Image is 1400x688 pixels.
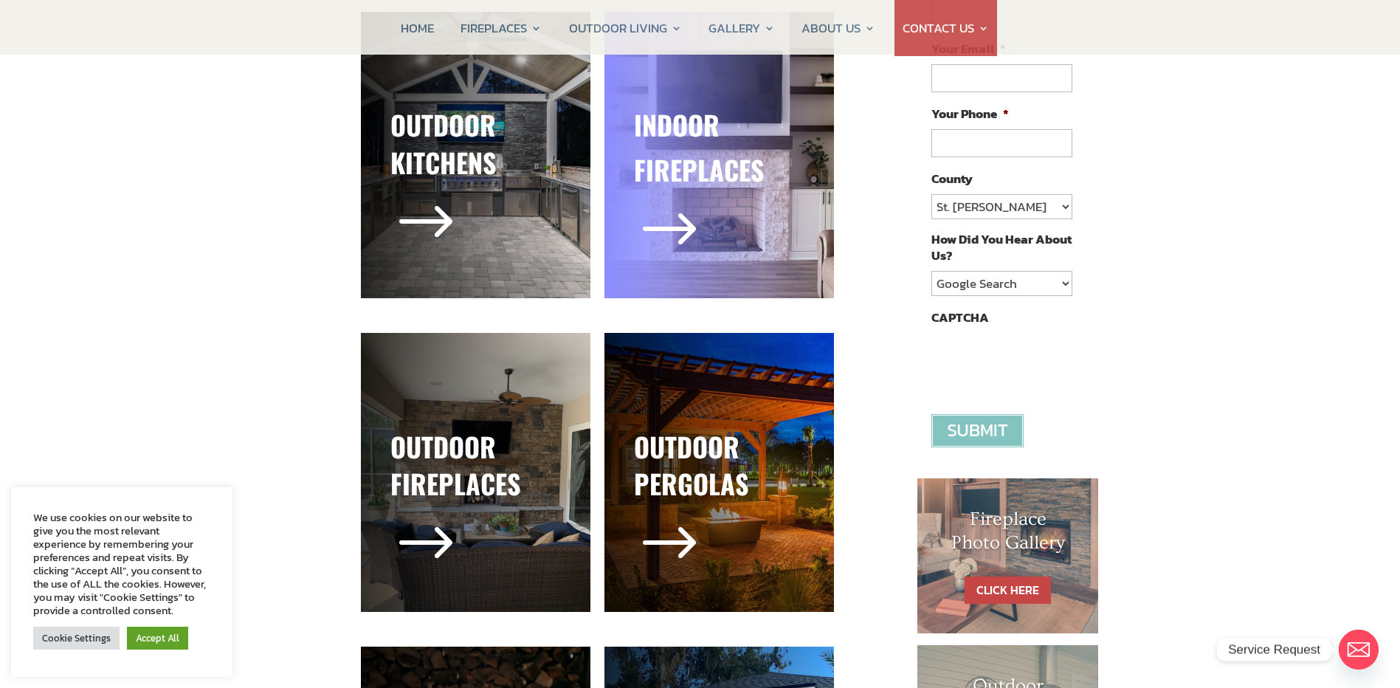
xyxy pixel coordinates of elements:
label: How Did You Hear About Us? [931,231,1072,264]
h3: outdoor fireplaces [390,428,561,510]
label: County [931,171,973,187]
a: $ [390,562,461,581]
h3: fireplaces [634,151,804,196]
span: $ [634,509,705,580]
h3: Outdoor Kitchens [390,106,561,188]
a: Accept All [127,627,188,650]
label: Your Phone [931,106,1009,122]
span: $ [390,509,461,580]
span: $ [390,188,461,259]
input: Submit [931,414,1024,447]
h3: indoor [634,106,804,151]
a: $ [634,562,705,581]
span: $ [634,196,705,266]
a: $ [634,248,705,267]
a: Cookie Settings [33,627,120,650]
a: Email [1339,630,1379,670]
h1: Fireplace Photo Gallery [947,508,1069,561]
label: Your Email [931,41,1006,57]
iframe: reCAPTCHA [931,333,1156,391]
a: $ [390,241,461,260]
div: We use cookies on our website to give you the most relevant experience by remembering your prefer... [33,511,210,617]
a: CLICK HERE [965,577,1051,604]
label: CAPTCHA [931,309,989,326]
h3: outdoor pergolas [634,428,804,510]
